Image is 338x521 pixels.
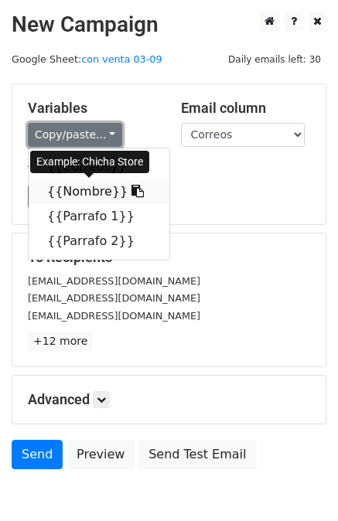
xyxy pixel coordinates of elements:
div: Example: Chicha Store [30,151,149,173]
h5: Email column [181,100,311,117]
a: Preview [67,440,135,469]
a: {{Correos}} [29,155,169,179]
a: {{Parrafo 2}} [29,229,169,254]
span: Daily emails left: 30 [223,51,326,68]
a: +12 more [28,332,93,351]
a: Send Test Email [138,440,256,469]
h5: Variables [28,100,158,117]
a: Daily emails left: 30 [223,53,326,65]
iframe: Chat Widget [261,447,338,521]
small: [EMAIL_ADDRESS][DOMAIN_NAME] [28,292,200,304]
div: Widget de chat [261,447,338,521]
a: Copy/paste... [28,123,122,147]
h2: New Campaign [12,12,326,38]
h5: Advanced [28,391,310,408]
small: Google Sheet: [12,53,162,65]
small: [EMAIL_ADDRESS][DOMAIN_NAME] [28,275,200,287]
small: [EMAIL_ADDRESS][DOMAIN_NAME] [28,310,200,322]
a: {{Nombre}} [29,179,169,204]
a: con venta 03-09 [81,53,162,65]
a: Send [12,440,63,469]
a: {{Parrafo 1}} [29,204,169,229]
